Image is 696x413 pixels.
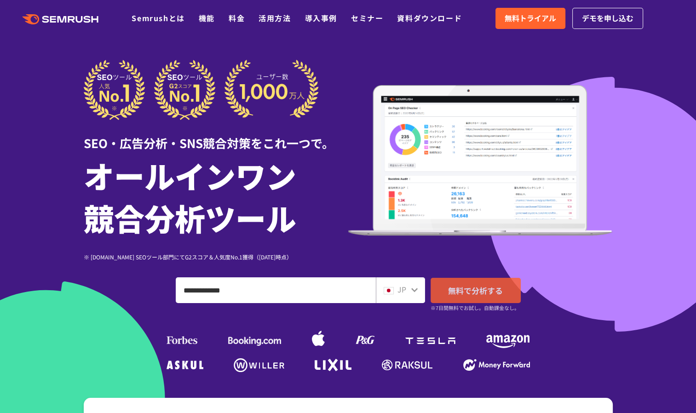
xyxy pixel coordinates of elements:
span: 無料トライアル [505,12,556,24]
span: 無料で分析する [448,285,503,296]
a: 機能 [199,12,215,23]
a: 導入事例 [305,12,337,23]
a: 無料トライアル [495,8,565,29]
input: ドメイン、キーワードまたはURLを入力してください [176,278,375,303]
a: 活用方法 [259,12,291,23]
div: ※ [DOMAIN_NAME] SEOツール部門にてG2スコア＆人気度No.1獲得（[DATE]時点） [84,252,348,261]
small: ※7日間無料でお試し。自動課金なし。 [431,304,519,312]
a: 料金 [229,12,245,23]
h1: オールインワン 競合分析ツール [84,154,348,239]
a: セミナー [351,12,383,23]
span: デモを申し込む [582,12,633,24]
a: 資料ダウンロード [397,12,462,23]
span: JP [397,284,406,295]
a: Semrushとは [132,12,184,23]
a: デモを申し込む [572,8,643,29]
a: 無料で分析する [431,278,521,303]
div: SEO・広告分析・SNS競合対策をこれ一つで。 [84,120,348,152]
